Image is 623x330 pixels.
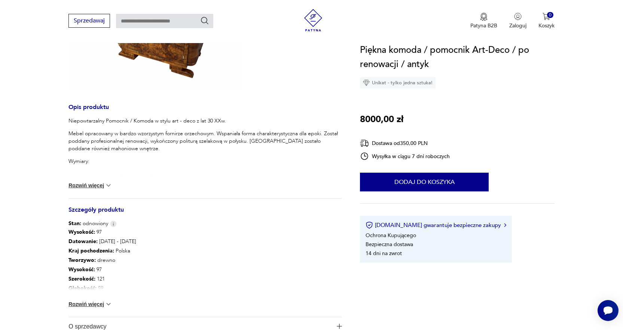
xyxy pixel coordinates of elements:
img: Ikona diamentu [363,79,370,86]
img: Ikonka użytkownika [514,13,522,20]
p: 59 [68,284,136,293]
p: Wymiary: [68,158,342,165]
img: chevron down [105,182,112,189]
button: Rozwiń więcej [68,182,112,189]
p: Polska [68,246,136,255]
img: Ikona certyfikatu [366,221,373,229]
h3: Opis produktu [68,105,342,117]
img: Info icon [110,221,117,227]
button: Sprzedawaj [68,14,110,28]
b: Datowanie : [68,238,98,245]
p: Niepowtarzalny Pomocnik / Komoda w stylu art - deco z lat 30 XXw. [68,117,342,125]
p: drewno [68,255,136,265]
p: [DATE] - [DATE] [68,237,136,246]
p: 121 [68,274,136,284]
button: 0Koszyk [538,13,555,29]
iframe: Smartsupp widget button [598,300,619,321]
button: Dodaj do koszyka [360,173,489,191]
img: Ikona medalu [480,13,488,21]
p: 97 [68,265,136,274]
p: Koszyk [538,22,555,29]
a: Sprzedawaj [68,19,110,24]
img: chevron down [105,300,112,308]
button: Szukaj [200,16,209,25]
h3: Szczegóły produktu [68,208,342,220]
button: Rozwiń więcej [68,300,112,308]
p: 8000,00 zł [360,112,403,127]
p: 97 [68,227,136,237]
b: Tworzywo : [68,257,96,264]
li: Ochrona Kupującego [366,232,416,239]
button: Zaloguj [509,13,526,29]
img: Ikona koszyka [543,13,550,20]
a: Ikona medaluPatyna B2B [470,13,497,29]
b: Wysokość : [68,266,95,273]
b: Głębokość : [68,285,97,292]
b: Kraj pochodzenia : [68,247,114,254]
b: Szerokość : [68,275,95,282]
p: Zaloguj [509,22,526,29]
li: Bezpieczna dostawa [366,241,413,248]
div: Wysyłka w ciągu 7 dni roboczych [360,152,450,161]
div: 0 [547,12,553,18]
img: Ikona strzałki w prawo [504,223,506,227]
li: 14 dni na zwrot [366,250,402,257]
p: Patyna B2B [470,22,497,29]
p: szerokość - 121 cm / głębokość - 59 cm / wysokość do batu 87 cm / wysokość całkowita - 97 cm [68,170,342,185]
img: Ikona plusa [337,324,342,329]
span: odnowiony [68,220,108,227]
button: Patyna B2B [470,13,497,29]
div: Dostawa od 350,00 PLN [360,139,450,148]
p: Mebel opracowany w bardzo wzorzystym fornirze orzechowym. Wspaniała forma charakterystyczna dla e... [68,130,342,152]
div: Unikat - tylko jedna sztuka! [360,77,436,88]
button: [DOMAIN_NAME] gwarantuje bezpieczne zakupy [366,221,506,229]
b: Stan: [68,220,81,227]
h1: Piękna komoda / pomocnik Art-Deco / po renowacji / antyk [360,43,554,72]
img: Ikona dostawy [360,139,369,148]
b: Wysokość : [68,228,95,236]
img: Patyna - sklep z meblami i dekoracjami vintage [302,9,324,31]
